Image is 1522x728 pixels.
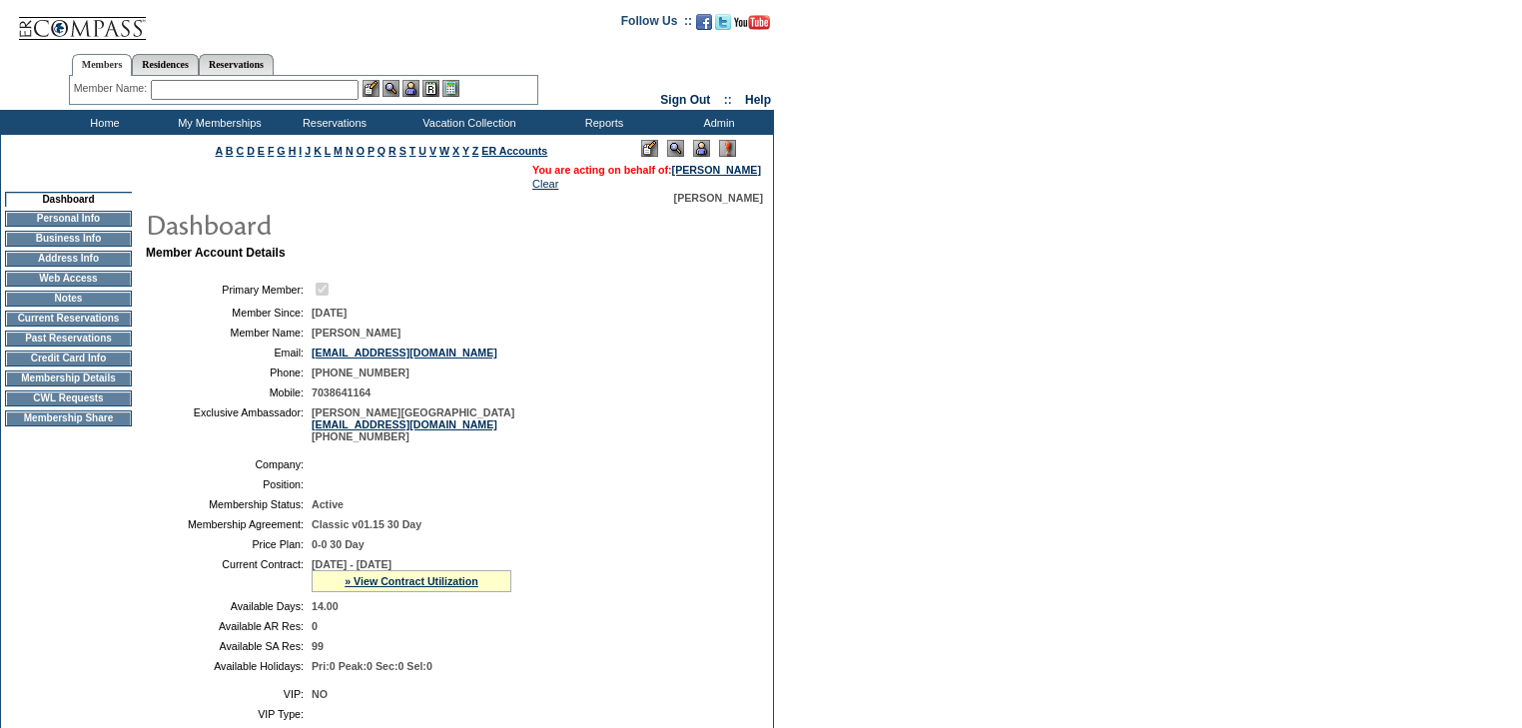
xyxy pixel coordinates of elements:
[422,80,439,97] img: Reservations
[154,307,304,319] td: Member Since:
[154,458,304,470] td: Company:
[312,406,514,442] span: [PERSON_NAME][GEOGRAPHIC_DATA] [PHONE_NUMBER]
[5,390,132,406] td: CWL Requests
[382,80,399,97] img: View
[74,80,151,97] div: Member Name:
[696,14,712,30] img: Become our fan on Facebook
[312,386,371,398] span: 7038641164
[312,688,328,700] span: NO
[5,211,132,227] td: Personal Info
[312,307,347,319] span: [DATE]
[154,406,304,442] td: Exclusive Ambassador:
[715,20,731,32] a: Follow us on Twitter
[275,110,389,135] td: Reservations
[439,145,449,157] a: W
[154,327,304,339] td: Member Name:
[312,327,400,339] span: [PERSON_NAME]
[334,145,343,157] a: M
[154,347,304,359] td: Email:
[363,80,380,97] img: b_edit.gif
[154,600,304,612] td: Available Days:
[226,145,234,157] a: B
[5,370,132,386] td: Membership Details
[154,538,304,550] td: Price Plan:
[247,145,255,157] a: D
[745,93,771,107] a: Help
[314,145,322,157] a: K
[5,192,132,207] td: Dashboard
[674,192,763,204] span: [PERSON_NAME]
[146,246,286,260] b: Member Account Details
[5,351,132,366] td: Credit Card Info
[154,660,304,672] td: Available Holidays:
[305,145,311,157] a: J
[154,280,304,299] td: Primary Member:
[154,366,304,378] td: Phone:
[312,347,497,359] a: [EMAIL_ADDRESS][DOMAIN_NAME]
[312,538,365,550] span: 0-0 30 Day
[5,231,132,247] td: Business Info
[312,418,497,430] a: [EMAIL_ADDRESS][DOMAIN_NAME]
[724,93,732,107] span: ::
[346,145,354,157] a: N
[199,54,274,75] a: Reservations
[312,498,344,510] span: Active
[45,110,160,135] td: Home
[621,12,692,36] td: Follow Us ::
[312,518,421,530] span: Classic v01.15 30 Day
[132,54,199,75] a: Residences
[5,271,132,287] td: Web Access
[532,178,558,190] a: Clear
[734,15,770,30] img: Subscribe to our YouTube Channel
[268,145,275,157] a: F
[154,386,304,398] td: Mobile:
[452,145,459,157] a: X
[672,164,761,176] a: [PERSON_NAME]
[696,20,712,32] a: Become our fan on Facebook
[667,140,684,157] img: View Mode
[660,93,710,107] a: Sign Out
[659,110,774,135] td: Admin
[72,54,133,76] a: Members
[154,620,304,632] td: Available AR Res:
[145,204,544,244] img: pgTtlDashboard.gif
[258,145,265,157] a: E
[402,80,419,97] img: Impersonate
[325,145,331,157] a: L
[154,558,304,592] td: Current Contract:
[312,366,409,378] span: [PHONE_NUMBER]
[154,640,304,652] td: Available SA Res:
[5,311,132,327] td: Current Reservations
[312,640,324,652] span: 99
[154,688,304,700] td: VIP:
[299,145,302,157] a: I
[388,145,396,157] a: R
[5,291,132,307] td: Notes
[5,251,132,267] td: Address Info
[429,145,436,157] a: V
[481,145,547,157] a: ER Accounts
[418,145,426,157] a: U
[312,558,391,570] span: [DATE] - [DATE]
[693,140,710,157] img: Impersonate
[345,575,478,587] a: » View Contract Utilization
[216,145,223,157] a: A
[236,145,244,157] a: C
[399,145,406,157] a: S
[5,331,132,347] td: Past Reservations
[357,145,365,157] a: O
[154,478,304,490] td: Position:
[154,498,304,510] td: Membership Status:
[462,145,469,157] a: Y
[442,80,459,97] img: b_calculator.gif
[289,145,297,157] a: H
[719,140,736,157] img: Log Concern/Member Elevation
[544,110,659,135] td: Reports
[5,410,132,426] td: Membership Share
[715,14,731,30] img: Follow us on Twitter
[734,20,770,32] a: Subscribe to our YouTube Channel
[160,110,275,135] td: My Memberships
[312,600,339,612] span: 14.00
[641,140,658,157] img: Edit Mode
[312,660,432,672] span: Pri:0 Peak:0 Sec:0 Sel:0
